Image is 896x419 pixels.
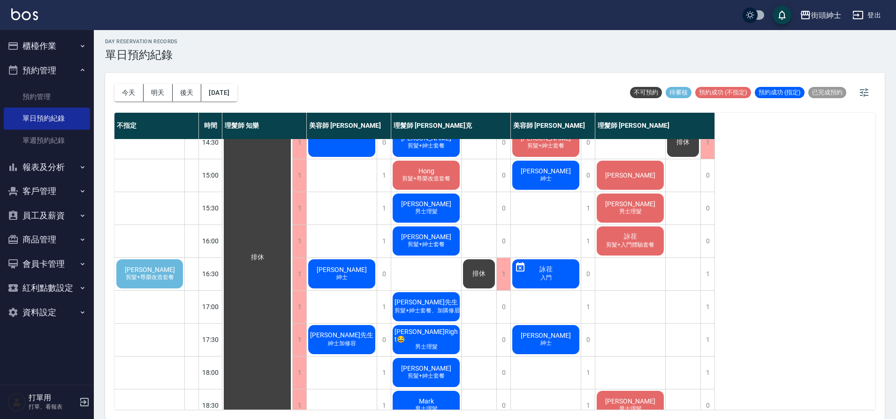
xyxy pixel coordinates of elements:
div: 0 [700,192,714,225]
span: [PERSON_NAME]Right😂 [393,328,460,343]
div: 0 [581,126,595,159]
div: 0 [496,192,510,225]
span: 排休 [675,138,691,147]
span: 紳士 [539,339,554,347]
div: 0 [377,126,391,159]
a: 單日預約紀錄 [4,108,90,129]
a: 單週預約紀錄 [4,130,90,151]
button: 資料設定 [4,300,90,325]
span: 預約成功 (不指定) [695,88,751,97]
p: 打單、看報表 [29,403,76,411]
span: 預約成功 (指定) [755,88,805,97]
div: 1 [292,258,306,290]
span: 男士理髮 [413,208,440,216]
button: 預約管理 [4,58,90,83]
div: 1 [292,159,306,192]
div: 15:30 [199,192,222,225]
button: 報表及分析 [4,155,90,179]
div: 美容師 [PERSON_NAME] [511,113,595,139]
span: 剪髮+紳士套餐 [406,372,447,380]
span: [PERSON_NAME] [399,365,453,372]
div: 街頭紳士 [811,9,841,21]
span: 排休 [471,270,487,278]
h2: day Reservation records [105,39,178,45]
button: 明天 [144,84,173,101]
span: [PERSON_NAME]先生 [393,298,460,307]
span: [PERSON_NAME] [399,233,453,241]
div: 理髮師 [PERSON_NAME]克 [391,113,511,139]
span: 紳士 [539,175,554,183]
div: 1 [581,291,595,323]
div: 1 [377,291,391,323]
span: [PERSON_NAME] [123,266,177,273]
div: 1 [700,258,714,290]
span: 紳士加修容 [326,340,358,348]
div: 1 [700,357,714,389]
div: 1 [292,324,306,356]
div: 1 [377,192,391,225]
span: 男士理髮 [617,405,644,413]
div: 1 [377,225,391,257]
div: 0 [496,324,510,356]
span: 已完成預約 [808,88,846,97]
span: [PERSON_NAME] [603,171,657,179]
span: [PERSON_NAME] [519,167,573,175]
div: 0 [581,324,595,356]
div: 1 [700,291,714,323]
div: 1 [700,126,714,159]
img: Logo [11,8,38,20]
span: 剪髮+尊榮改造套餐 [400,175,452,183]
a: 預約管理 [4,86,90,108]
div: 1 [496,258,510,290]
span: 剪髮+紳士套餐 [406,241,447,248]
div: 0 [496,126,510,159]
div: 17:30 [199,323,222,356]
div: 理髮師 知樂 [222,113,307,139]
div: 理髮師 [PERSON_NAME] [595,113,715,139]
div: 16:00 [199,225,222,257]
span: 詠荏 [538,265,554,274]
span: 男士理髮 [413,405,440,413]
div: 1 [377,159,391,192]
button: [DATE] [201,84,237,101]
span: [PERSON_NAME] [399,200,453,208]
span: 剪髮+尊榮改造套餐 [124,273,176,281]
div: 0 [496,357,510,389]
span: 紳士 [334,273,349,281]
button: 員工及薪資 [4,203,90,228]
div: 15:00 [199,159,222,192]
span: [PERSON_NAME] [603,397,657,405]
div: 0 [581,258,595,290]
div: 1 [581,357,595,389]
div: 1 [700,324,714,356]
h3: 單日預約紀錄 [105,48,178,62]
div: 0 [377,258,391,290]
div: 1 [377,357,391,389]
span: 剪髮+紳士套餐 [406,142,447,150]
div: 0 [700,159,714,192]
div: 0 [496,225,510,257]
span: 詠荏 [622,233,639,241]
span: 入門 [539,274,554,282]
button: 商品管理 [4,227,90,252]
span: 男士理髮 [413,343,440,351]
div: 1 [292,192,306,225]
button: 後天 [173,84,202,101]
button: 會員卡管理 [4,252,90,276]
span: [PERSON_NAME] [315,266,369,273]
span: 剪髮+紳士套餐、加購修眉修容 [393,307,473,315]
span: Hong [417,167,436,175]
img: Person [8,393,26,411]
div: 0 [377,324,391,356]
span: [PERSON_NAME] [603,200,657,208]
span: [PERSON_NAME]先生 [308,331,375,340]
button: 登出 [849,7,885,24]
button: 街頭紳士 [796,6,845,25]
span: [PERSON_NAME] [519,332,573,339]
button: 紅利點數設定 [4,276,90,300]
span: 排休 [249,253,266,262]
div: 0 [581,159,595,192]
div: 0 [496,159,510,192]
div: 1 [581,225,595,257]
span: 待審核 [666,88,691,97]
